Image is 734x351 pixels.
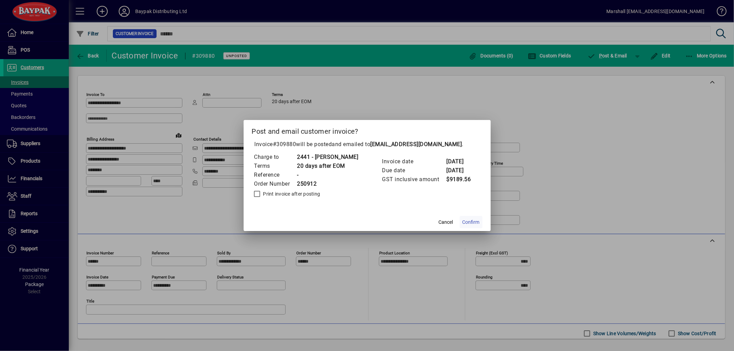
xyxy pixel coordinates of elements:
[273,141,296,147] span: #309880
[254,179,297,188] td: Order Number
[462,219,480,226] span: Confirm
[435,216,457,228] button: Cancel
[297,179,359,188] td: 250912
[439,219,453,226] span: Cancel
[382,157,446,166] td: Invoice date
[297,153,359,162] td: 2441 - [PERSON_NAME]
[297,162,359,171] td: 20 days after EOM
[262,190,320,197] label: Print invoice after posting
[371,141,462,147] b: [EMAIL_ADDRESS][DOMAIN_NAME]
[254,171,297,179] td: Reference
[382,166,446,175] td: Due date
[244,120,491,140] h2: Post and email customer invoice?
[460,216,482,228] button: Confirm
[254,153,297,162] td: Charge to
[446,157,474,166] td: [DATE]
[446,175,474,184] td: $9189.56
[297,171,359,179] td: -
[382,175,446,184] td: GST inclusive amount
[254,162,297,171] td: Terms
[252,140,482,149] p: Invoice will be posted .
[332,141,462,147] span: and emailed to
[446,166,474,175] td: [DATE]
